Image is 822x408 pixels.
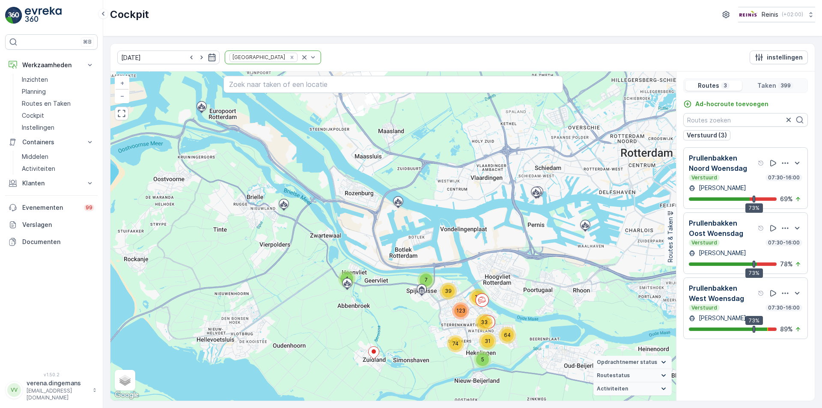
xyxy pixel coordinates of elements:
[758,225,765,232] div: help tooltippictogram
[697,249,746,257] p: [PERSON_NAME]
[593,356,672,369] summary: Opdrachtnemer status
[5,134,98,151] button: Containers
[5,233,98,250] a: Documenten
[452,302,469,319] div: 123
[22,203,79,212] p: Evenementen
[745,316,763,325] div: 73%
[25,7,62,24] img: logo_light-DOdMpM7g.png
[18,110,98,122] a: Cockpit
[5,199,98,216] a: Evenementen99
[738,7,815,22] button: Reinis(+02:00)
[738,10,758,19] img: Reinis-Logo-Vrijstaand_Tekengebied-1-copy2_aBO4n7j.png
[22,164,55,173] p: Activiteiten
[18,74,98,86] a: Inzichten
[18,86,98,98] a: Planning
[593,369,672,382] summary: Routestatus
[440,283,457,300] div: 39
[691,304,718,311] p: Verstuurd
[22,179,80,188] p: Klanten
[697,184,746,192] p: [PERSON_NAME]
[453,340,459,347] span: 74
[745,203,763,213] div: 73%
[697,314,746,322] p: [PERSON_NAME]
[5,372,98,377] span: v 1.50.2
[445,288,452,294] span: 39
[456,307,465,314] span: 123
[113,390,141,401] a: Dit gebied openen in Google Maps (er wordt een nieuw venster geopend)
[499,327,516,344] div: 64
[230,53,286,61] div: [GEOGRAPHIC_DATA]
[83,39,92,45] p: ⌘B
[417,271,435,289] div: 7
[287,54,297,61] div: Remove Prullenbakken
[762,10,778,19] p: Reinis
[476,314,493,331] div: 33
[485,338,491,344] span: 31
[695,100,768,108] p: Ad-hocroute toevoegen
[7,383,21,397] div: VV
[597,385,628,392] span: Activiteiten
[27,379,88,387] p: verena.dingemans
[780,195,793,203] p: 69 %
[767,239,801,246] p: 07:30-16:00
[22,87,46,96] p: Planning
[782,11,803,18] p: ( +02:00 )
[18,98,98,110] a: Routes en Taken
[18,163,98,175] a: Activiteiten
[5,57,98,74] button: Werkzaamheden
[18,151,98,163] a: Middelen
[338,270,355,287] div: 4
[22,123,54,132] p: Instellingen
[683,113,808,127] input: Routes zoeken
[22,152,48,161] p: Middelen
[597,359,657,366] span: Opdrachtnemer status
[120,92,125,99] span: −
[504,332,511,338] span: 64
[683,100,768,108] a: Ad-hocroute toevoegen
[767,174,801,181] p: 07:30-16:00
[345,275,348,282] span: 4
[5,7,22,24] img: logo
[120,79,124,86] span: +
[481,319,488,325] span: 33
[18,122,98,134] a: Instellingen
[745,268,763,278] div: 73%
[5,175,98,192] button: Klanten
[687,131,727,140] p: Verstuurd (3)
[780,325,793,334] p: 89 %
[5,379,98,401] button: VVverena.dingemans[EMAIL_ADDRESS][DOMAIN_NAME]
[597,372,630,379] span: Routestatus
[116,89,128,102] a: Uitzoomen
[780,82,792,89] p: 399
[223,76,563,93] input: Zoek naar taken of een locatie
[723,82,728,89] p: 3
[22,238,94,246] p: Documenten
[758,290,765,297] div: help tooltippictogram
[113,390,141,401] img: Google
[27,387,88,401] p: [EMAIL_ADDRESS][DOMAIN_NAME]
[116,77,128,89] a: In zoomen
[479,333,496,350] div: 31
[469,289,486,306] div: 18
[750,51,808,64] button: instellingen
[666,217,675,262] p: Routes & Taken
[22,75,48,84] p: Inzichten
[689,283,756,304] p: Prullenbakken West Woensdag
[22,61,80,69] p: Werkzaamheden
[767,53,803,62] p: instellingen
[683,130,730,140] button: Verstuurd (3)
[86,204,92,211] p: 99
[758,160,765,167] div: help tooltippictogram
[22,99,71,108] p: Routes en Taken
[447,335,464,352] div: 74
[698,81,719,90] p: Routes
[691,174,718,181] p: Verstuurd
[481,356,484,363] span: 5
[474,351,491,368] div: 5
[757,81,776,90] p: Taken
[767,304,801,311] p: 07:30-16:00
[475,294,481,300] span: 18
[689,218,756,238] p: Prullenbakken Oost Woensdag
[780,260,793,268] p: 78 %
[593,382,672,396] summary: Activiteiten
